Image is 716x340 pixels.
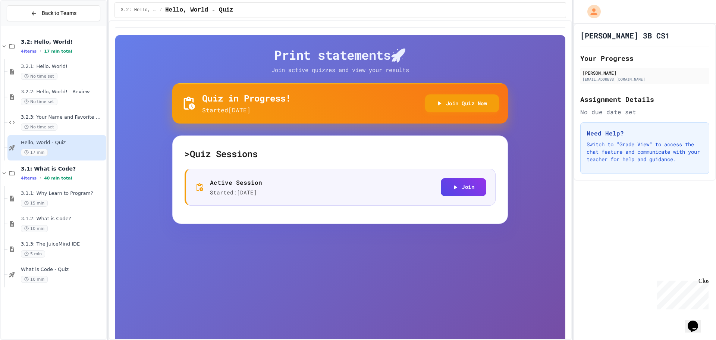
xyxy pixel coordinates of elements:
[21,225,48,232] span: 10 min
[21,250,45,258] span: 5 min
[21,98,57,105] span: No time set
[587,129,703,138] h3: Need Help?
[44,49,72,54] span: 17 min total
[21,200,48,207] span: 15 min
[202,106,291,115] p: Started [DATE]
[21,89,105,95] span: 3.2.2: Hello, World! - Review
[582,77,707,82] div: [EMAIL_ADDRESS][DOMAIN_NAME]
[7,5,100,21] button: Back to Teams
[21,140,105,146] span: Hello, World - Quiz
[185,148,496,160] h5: > Quiz Sessions
[580,94,709,105] h2: Assignment Details
[21,73,57,80] span: No time set
[21,176,37,181] span: 4 items
[21,124,57,131] span: No time set
[21,49,37,54] span: 4 items
[44,176,72,181] span: 40 min total
[40,175,41,181] span: •
[42,9,76,17] span: Back to Teams
[165,6,233,15] span: Hello, World - Quiz
[580,30,670,41] h1: [PERSON_NAME] 3B CS1
[210,188,262,197] p: Started: [DATE]
[587,141,703,163] p: Switch to "Grade View" to access the chat feature and communicate with your teacher for help and ...
[580,53,709,63] h2: Your Progress
[160,7,162,13] span: /
[21,63,105,70] span: 3.2.1: Hello, World!
[40,48,41,54] span: •
[3,3,51,47] div: Chat with us now!Close
[21,276,48,283] span: 10 min
[21,38,105,45] span: 3.2: Hello, World!
[580,107,709,116] div: No due date set
[21,114,105,121] span: 3.2.3: Your Name and Favorite Movie
[685,310,709,333] iframe: chat widget
[210,178,262,187] p: Active Session
[21,266,105,273] span: What is Code - Quiz
[21,149,48,156] span: 17 min
[582,69,707,76] div: [PERSON_NAME]
[21,190,105,197] span: 3.1.1: Why Learn to Program?
[21,165,105,172] span: 3.1: What is Code?
[21,216,105,222] span: 3.1.2: What is Code?
[21,241,105,247] span: 3.1.3: The JuiceMind IDE
[121,7,157,13] span: 3.2: Hello, World!
[580,3,603,20] div: My Account
[425,94,499,113] button: Join Quiz Now
[202,92,291,104] h5: Quiz in Progress!
[172,47,508,63] h4: Print statements 🚀
[441,178,486,196] button: Join
[256,66,424,74] p: Join active quizzes and view your results
[654,278,709,309] iframe: chat widget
